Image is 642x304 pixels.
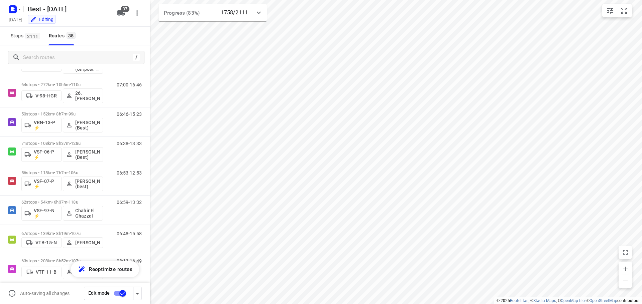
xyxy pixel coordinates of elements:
p: [PERSON_NAME] (Best) [75,149,100,160]
span: • [70,258,71,263]
p: VSF-97-N ⚡ [34,208,59,219]
p: VSF-07-P ⚡ [34,179,59,189]
button: [PERSON_NAME] (Best) [63,118,103,132]
p: 71 stops • 108km • 8h37m [21,141,103,146]
a: Routetitan [510,298,529,303]
p: 1758/2111 [221,9,248,17]
span: • [67,111,69,116]
p: [PERSON_NAME] (Best) [75,120,100,130]
button: VSF-97-N ⚡ [21,206,62,221]
p: [PERSON_NAME] (best) [75,179,100,189]
button: VSF-07-P ⚡ [21,177,62,191]
p: 64 stops • 272km • 10h6m [21,82,103,87]
li: © 2025 , © , © © contributors [497,298,639,303]
p: V-98-HGR [35,93,57,98]
span: • [70,82,71,87]
div: Progress (83%)1758/2111 [158,4,267,21]
button: VTF-11-B [21,267,62,277]
span: 106u [69,170,78,175]
span: Reoptimize routes [89,265,132,274]
a: OpenStreetMap [590,298,617,303]
div: small contained button group [602,4,632,17]
span: 37 [121,6,129,12]
button: VRN-13-P ⚡ [21,118,62,132]
div: Driver app settings [133,289,141,297]
button: [PERSON_NAME] (Best) [63,147,103,162]
p: [PERSON_NAME] [75,240,100,245]
p: 50 stops • 152km • 8h7m [21,111,103,116]
p: 06:48-15:58 [117,231,142,236]
p: Auto-saving all changes [20,291,70,296]
button: More [130,6,144,20]
p: VTB-15-N [35,240,57,245]
button: [PERSON_NAME] (Best - ZZP) [63,265,103,279]
div: Routes [49,32,78,40]
span: 128u [71,141,81,146]
h5: Best - [DATE] [25,4,112,14]
span: • [70,231,71,236]
p: 67 stops • 139km • 8h19m [21,231,103,236]
input: Search routes [23,52,133,63]
span: 107u [71,258,81,263]
p: 07:00-16:46 [117,82,142,87]
p: 06:59-13:32 [117,200,142,205]
button: Chahir El Ghazzal [63,206,103,221]
span: 110u [71,82,81,87]
p: 56 stops • 118km • 7h7m [21,170,103,175]
button: 26.[PERSON_NAME] [63,88,103,103]
p: 62 stops • 54km • 6h37m [21,200,103,205]
span: Stops [11,32,42,40]
button: 37 [114,6,128,20]
span: • [67,170,69,175]
a: OpenMapTiles [561,298,586,303]
p: VRN-13-P ⚡ [34,120,59,130]
span: 118u [69,200,78,205]
p: 06:46-15:23 [117,111,142,117]
button: VTB-15-N [21,237,62,248]
button: [PERSON_NAME] (best) [63,177,103,191]
button: VSF-06-P ⚡ [21,147,62,162]
span: Progress (83%) [164,10,200,16]
p: 26.[PERSON_NAME] [75,90,100,101]
span: Edit mode [88,290,110,296]
span: 99u [69,111,76,116]
div: You are currently in edit mode. [30,16,53,23]
p: 08:13-16:49 [117,258,142,264]
p: 06:38-13:33 [117,141,142,146]
span: 107u [71,231,81,236]
p: Chahir El Ghazzal [75,208,100,219]
button: Map settings [604,4,617,17]
div: / [133,54,140,61]
p: 06:53-12:53 [117,170,142,176]
p: 63 stops • 208km • 8h52m [21,258,103,263]
span: • [67,200,69,205]
p: VTF-11-B [36,269,57,275]
h5: Project date [6,16,25,23]
p: VSF-06-P ⚡ [34,149,59,160]
a: Stadia Maps [533,298,556,303]
button: Reoptimize routes [71,261,139,277]
span: 2111 [25,33,40,39]
span: 35 [67,32,76,39]
button: [PERSON_NAME] [63,237,103,248]
button: V-98-HGR [21,90,62,101]
span: • [70,141,71,146]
